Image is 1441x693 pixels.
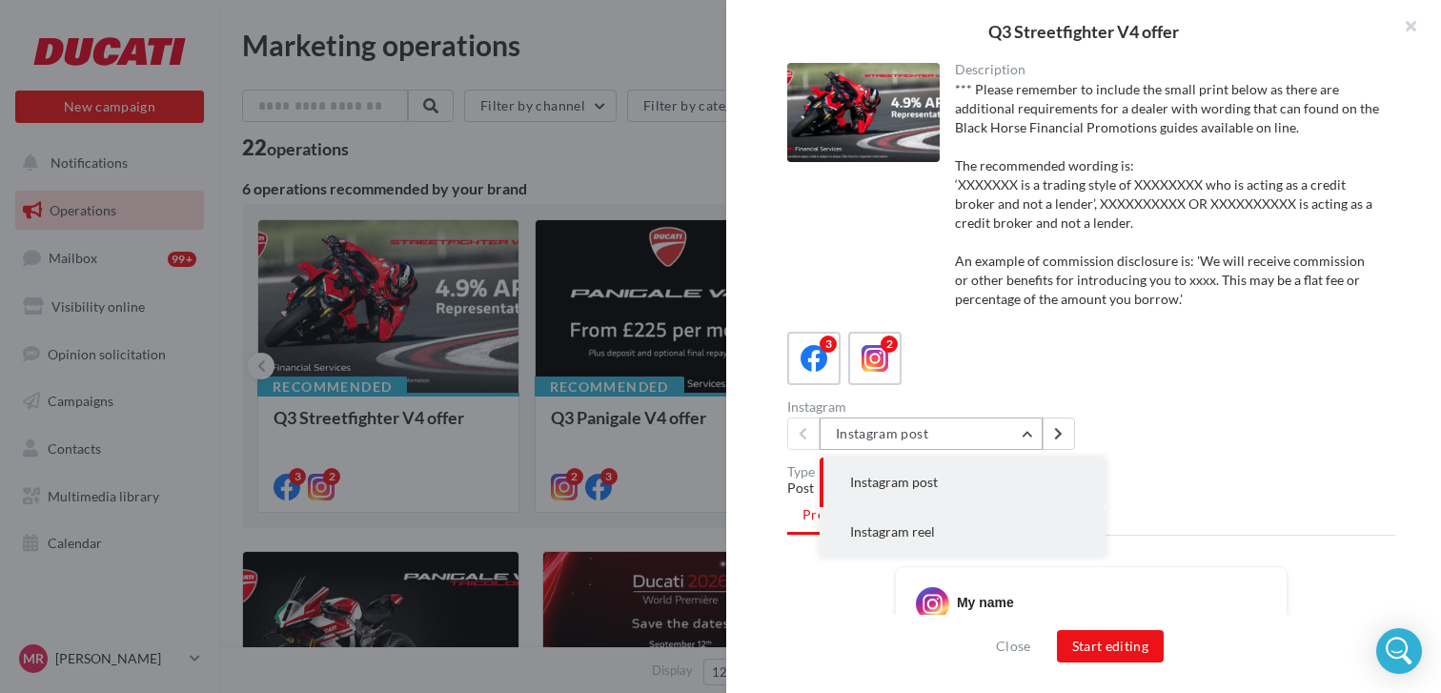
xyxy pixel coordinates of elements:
[787,479,1395,498] div: Post
[820,507,1106,557] button: Instagram reel
[988,635,1039,658] button: Close
[787,400,1084,414] div: Instagram
[955,80,1381,309] div: *** Please remember to include the small print below as there are additional requirements for a d...
[757,23,1411,40] div: Q3 Streetfighter V4 offer
[955,63,1381,76] div: Description
[1376,628,1422,674] div: Open Intercom Messenger
[787,465,1395,479] div: Type
[1057,630,1165,662] button: Start editing
[957,593,1014,612] div: My name
[820,418,1043,450] button: Instagram post
[850,474,938,490] span: Instagram post
[820,336,837,353] div: 3
[850,523,935,540] span: Instagram reel
[820,458,1106,507] button: Instagram post
[881,336,898,353] div: 2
